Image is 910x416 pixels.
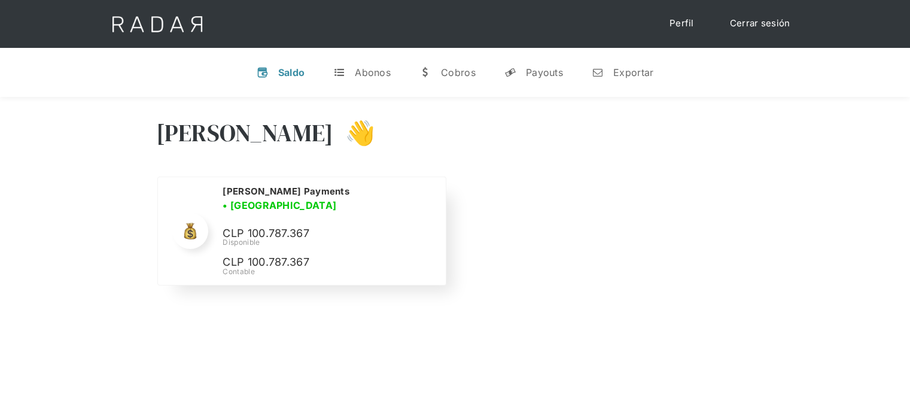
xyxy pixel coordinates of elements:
[718,12,802,35] a: Cerrar sesión
[223,237,431,248] div: Disponible
[613,66,653,78] div: Exportar
[223,266,431,277] div: Contable
[223,186,349,198] h2: [PERSON_NAME] Payments
[419,66,431,78] div: w
[156,118,334,148] h3: [PERSON_NAME]
[223,254,402,271] p: CLP 100.787.367
[333,66,345,78] div: t
[441,66,476,78] div: Cobros
[223,198,336,212] h3: • [GEOGRAPHIC_DATA]
[526,66,563,78] div: Payouts
[257,66,269,78] div: v
[504,66,516,78] div: y
[355,66,391,78] div: Abonos
[278,66,305,78] div: Saldo
[333,118,375,148] h3: 👋
[223,225,402,242] p: CLP 100.787.367
[658,12,706,35] a: Perfil
[592,66,604,78] div: n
